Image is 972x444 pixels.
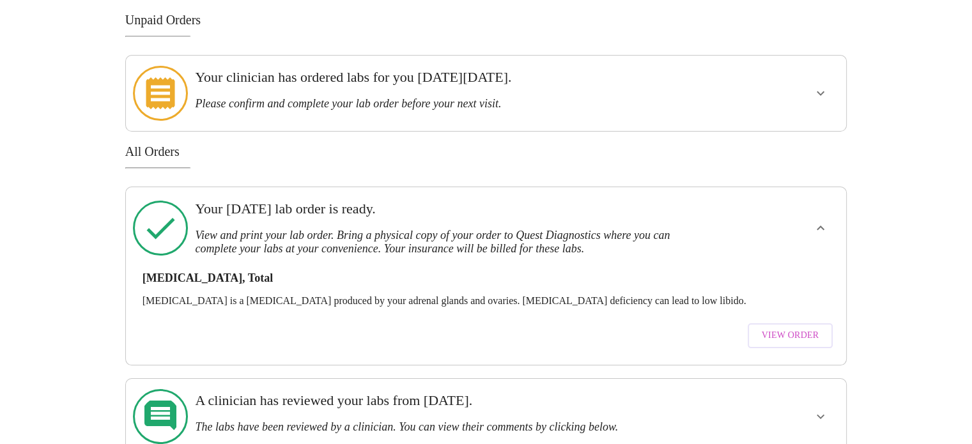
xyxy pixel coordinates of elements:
[143,272,830,285] h3: [MEDICAL_DATA], Total
[125,13,847,27] h3: Unpaid Orders
[744,317,837,355] a: View Order
[195,392,707,409] h3: A clinician has reviewed your labs from [DATE].
[748,323,833,348] button: View Order
[805,401,836,432] button: show more
[762,328,819,344] span: View Order
[195,420,707,434] h3: The labs have been reviewed by a clinician. You can view their comments by clicking below.
[125,144,847,159] h3: All Orders
[143,295,830,307] p: [MEDICAL_DATA] is a [MEDICAL_DATA] produced by your adrenal glands and ovaries. [MEDICAL_DATA] de...
[195,97,707,111] h3: Please confirm and complete your lab order before your next visit.
[805,213,836,243] button: show more
[805,78,836,109] button: show more
[195,201,707,217] h3: Your [DATE] lab order is ready.
[195,229,707,256] h3: View and print your lab order. Bring a physical copy of your order to Quest Diagnostics where you...
[195,69,707,86] h3: Your clinician has ordered labs for you [DATE][DATE].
